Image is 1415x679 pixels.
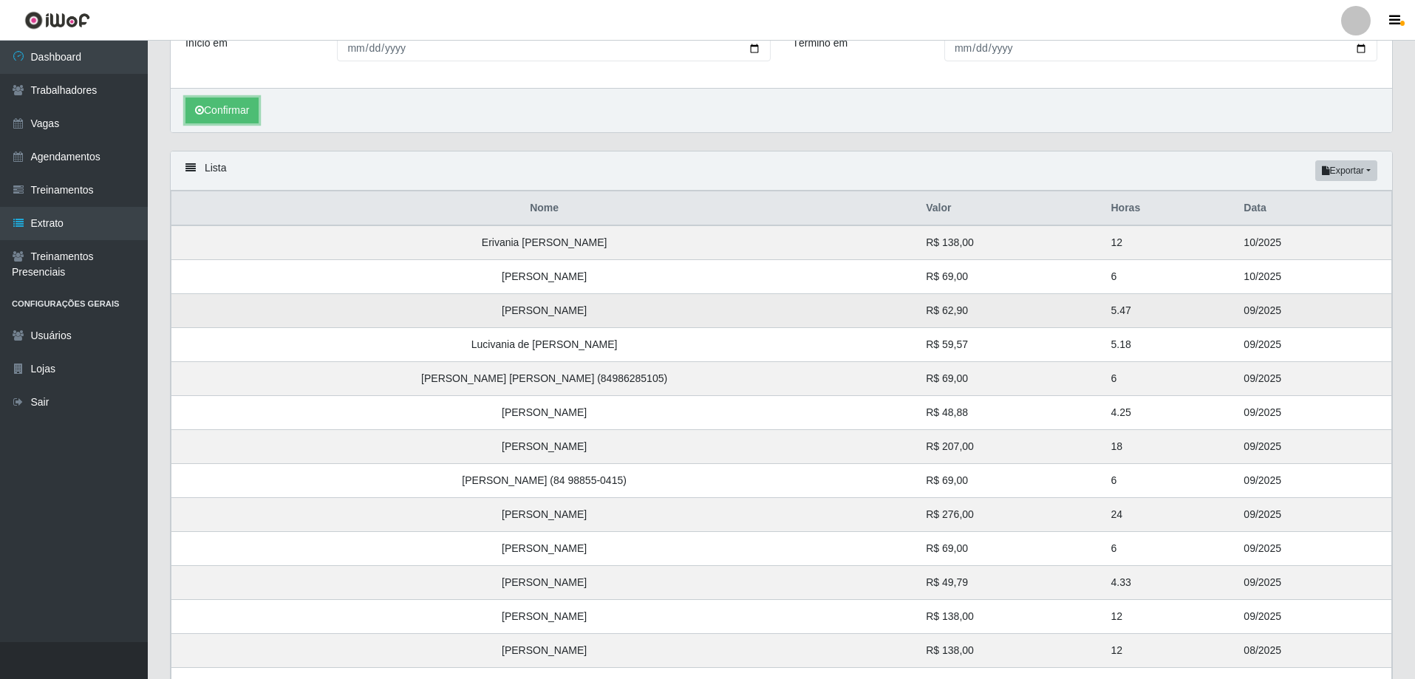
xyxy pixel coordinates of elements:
[1235,396,1391,430] td: 09/2025
[1235,430,1391,464] td: 09/2025
[917,328,1102,362] td: R$ 59,57
[171,260,918,294] td: [PERSON_NAME]
[1102,430,1235,464] td: 18
[171,396,918,430] td: [PERSON_NAME]
[917,498,1102,532] td: R$ 276,00
[1315,160,1377,181] button: Exportar
[917,600,1102,634] td: R$ 138,00
[793,35,848,51] label: Término em
[171,566,918,600] td: [PERSON_NAME]
[171,362,918,396] td: [PERSON_NAME] [PERSON_NAME] (84986285105)
[24,11,90,30] img: CoreUI Logo
[1102,260,1235,294] td: 6
[1235,328,1391,362] td: 09/2025
[944,35,1377,61] input: 00/00/0000
[171,634,918,668] td: [PERSON_NAME]
[337,35,770,61] input: 00/00/0000
[171,464,918,498] td: [PERSON_NAME] (84 98855-0415)
[1235,600,1391,634] td: 09/2025
[1235,498,1391,532] td: 09/2025
[1102,464,1235,498] td: 6
[1102,600,1235,634] td: 12
[171,191,918,226] th: Nome
[1235,362,1391,396] td: 09/2025
[1102,396,1235,430] td: 4.25
[917,430,1102,464] td: R$ 207,00
[917,294,1102,328] td: R$ 62,90
[1102,532,1235,566] td: 6
[917,191,1102,226] th: Valor
[917,464,1102,498] td: R$ 69,00
[171,498,918,532] td: [PERSON_NAME]
[1235,634,1391,668] td: 08/2025
[917,566,1102,600] td: R$ 49,79
[171,328,918,362] td: Lucivania de [PERSON_NAME]
[1102,634,1235,668] td: 12
[1235,566,1391,600] td: 09/2025
[917,634,1102,668] td: R$ 138,00
[171,600,918,634] td: [PERSON_NAME]
[1102,294,1235,328] td: 5.47
[1235,532,1391,566] td: 09/2025
[1235,191,1391,226] th: Data
[917,396,1102,430] td: R$ 48,88
[917,532,1102,566] td: R$ 69,00
[1102,191,1235,226] th: Horas
[1102,498,1235,532] td: 24
[917,362,1102,396] td: R$ 69,00
[1235,260,1391,294] td: 10/2025
[1235,294,1391,328] td: 09/2025
[1235,464,1391,498] td: 09/2025
[1102,566,1235,600] td: 4.33
[171,225,918,260] td: Erivania [PERSON_NAME]
[171,151,1392,191] div: Lista
[171,532,918,566] td: [PERSON_NAME]
[917,260,1102,294] td: R$ 69,00
[1102,362,1235,396] td: 6
[171,294,918,328] td: [PERSON_NAME]
[1102,225,1235,260] td: 12
[1235,225,1391,260] td: 10/2025
[917,225,1102,260] td: R$ 138,00
[171,430,918,464] td: [PERSON_NAME]
[185,35,228,51] label: Início em
[185,98,259,123] button: Confirmar
[1102,328,1235,362] td: 5.18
